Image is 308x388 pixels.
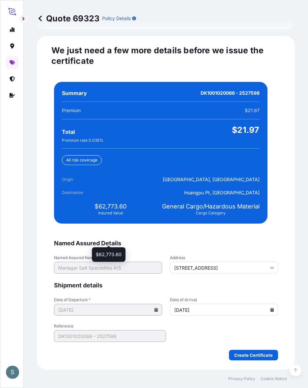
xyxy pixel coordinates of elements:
[62,176,99,183] span: Origin
[54,304,162,316] input: mm/dd/yyyy
[196,210,226,216] span: Cargo Category
[54,255,162,260] span: Named Assured Name
[232,125,259,135] span: $21.97
[170,304,278,316] input: mm/dd/yyyy
[170,297,278,303] span: Date of Arrival
[54,330,166,342] input: Your internal reference
[162,203,260,210] span: General Cargo/Hazardous Material
[201,90,260,96] span: DK1001020066 - 2527598
[37,13,99,24] p: Quote 69323
[54,324,166,329] span: Reference
[163,176,260,183] span: [GEOGRAPHIC_DATA], [GEOGRAPHIC_DATA]
[261,376,287,381] a: Cookie Notice
[170,255,278,260] span: Address
[62,155,102,165] div: All risk coverage
[62,107,81,114] span: Premium
[102,15,131,22] p: Policy Details
[170,262,278,274] input: Cargo owner address
[62,189,99,196] span: Destination
[229,350,278,360] button: Create Certificate
[95,203,126,210] span: $62,773.60
[234,352,273,358] p: Create Certificate
[184,189,260,196] span: Huangpu Pt, [GEOGRAPHIC_DATA]
[54,281,278,289] span: Shipment details
[245,107,260,114] span: $21.97
[98,210,123,216] span: Insured Value
[62,138,103,143] span: Premium rate 0.035 %
[51,45,280,66] span: We just need a few more details before we issue the certificate
[11,369,14,376] span: S
[228,376,255,381] a: Privacy Policy
[62,90,87,96] span: Summary
[54,239,278,247] span: Named Assured Details
[96,251,122,258] span: $62,773.60
[54,297,162,303] span: Date of Departure
[62,129,75,135] span: Total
